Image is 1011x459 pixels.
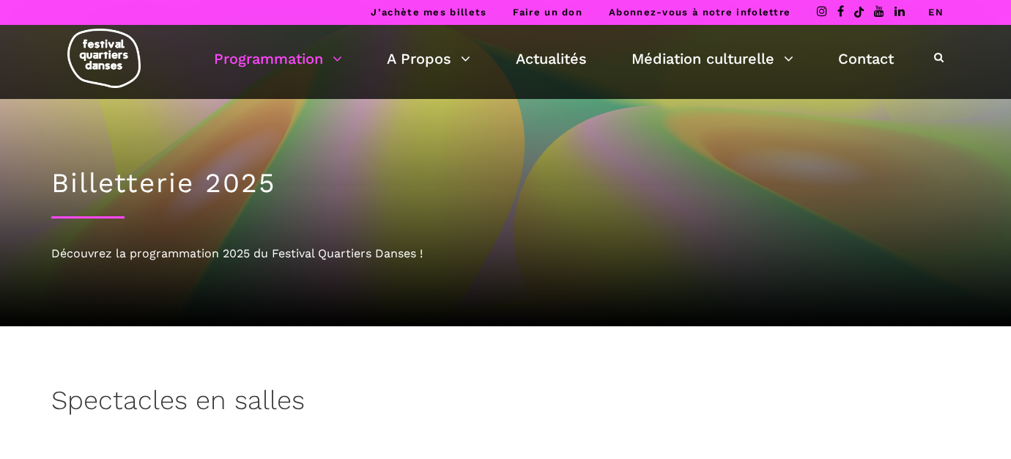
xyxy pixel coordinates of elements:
h3: Spectacles en salles [51,385,305,422]
a: A Propos [387,46,470,71]
img: logo-fqd-med [67,29,141,88]
a: J’achète mes billets [371,7,486,18]
a: EN [928,7,944,18]
div: Découvrez la programmation 2025 du Festival Quartiers Danses ! [51,244,960,263]
a: Programmation [214,46,342,71]
a: Médiation culturelle [632,46,793,71]
a: Contact [838,46,894,71]
h1: Billetterie 2025 [51,167,960,199]
a: Abonnez-vous à notre infolettre [609,7,790,18]
a: Faire un don [513,7,582,18]
a: Actualités [516,46,587,71]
